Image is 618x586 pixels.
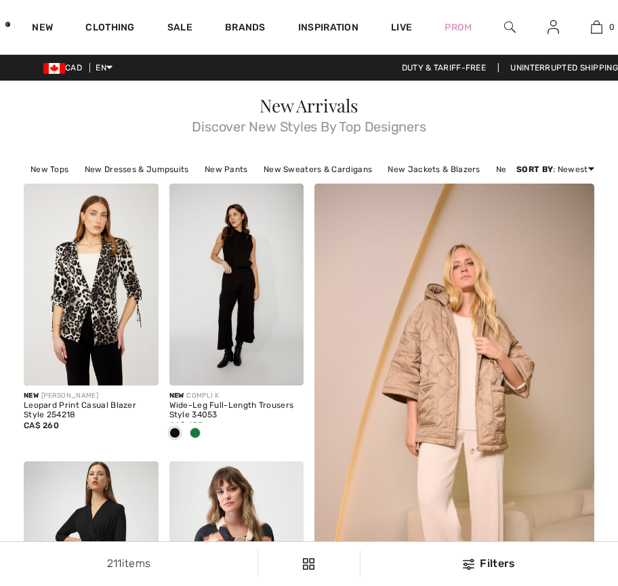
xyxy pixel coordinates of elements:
[24,161,75,178] a: New Tops
[24,391,159,401] div: [PERSON_NAME]
[24,184,159,385] img: Leopard Print Casual Blazer Style 254218. Beige/Black
[165,423,185,445] div: Black
[85,22,134,36] a: Clothing
[24,114,594,133] span: Discover New Styles By Top Designers
[391,20,412,35] a: Live
[504,19,516,35] img: search the website
[169,391,304,401] div: COMPLI K
[32,22,53,36] a: New
[185,423,205,445] div: Forest
[575,19,617,35] a: 0
[169,392,184,400] span: New
[516,165,553,174] strong: Sort By
[260,93,358,117] span: New Arrivals
[167,22,192,36] a: Sale
[369,556,610,572] div: Filters
[463,559,474,570] img: Filters
[445,20,472,35] a: Prom
[225,22,266,36] a: Brands
[24,401,159,420] div: Leopard Print Casual Blazer Style 254218
[107,557,122,570] span: 211
[489,161,545,178] a: New Skirts
[43,63,65,74] img: Canadian Dollar
[303,558,314,570] img: Filters
[169,401,304,420] div: Wide-Leg Full-Length Trousers Style 34053
[548,19,559,35] img: My Info
[78,161,196,178] a: New Dresses & Jumpsuits
[169,184,304,385] img: Wide-Leg Full-Length Trousers Style 34053. Black
[96,63,112,72] span: EN
[381,161,487,178] a: New Jackets & Blazers
[24,421,59,430] span: CA$ 260
[609,21,615,33] span: 0
[257,161,379,178] a: New Sweaters & Cardigans
[43,63,87,72] span: CAD
[591,19,602,35] img: My Bag
[516,163,594,175] div: : Newest
[537,19,570,36] a: Sign In
[198,161,255,178] a: New Pants
[169,421,203,430] span: CA$ 135
[298,22,358,36] span: Inspiration
[5,11,10,38] img: 1ère Avenue
[24,392,39,400] span: New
